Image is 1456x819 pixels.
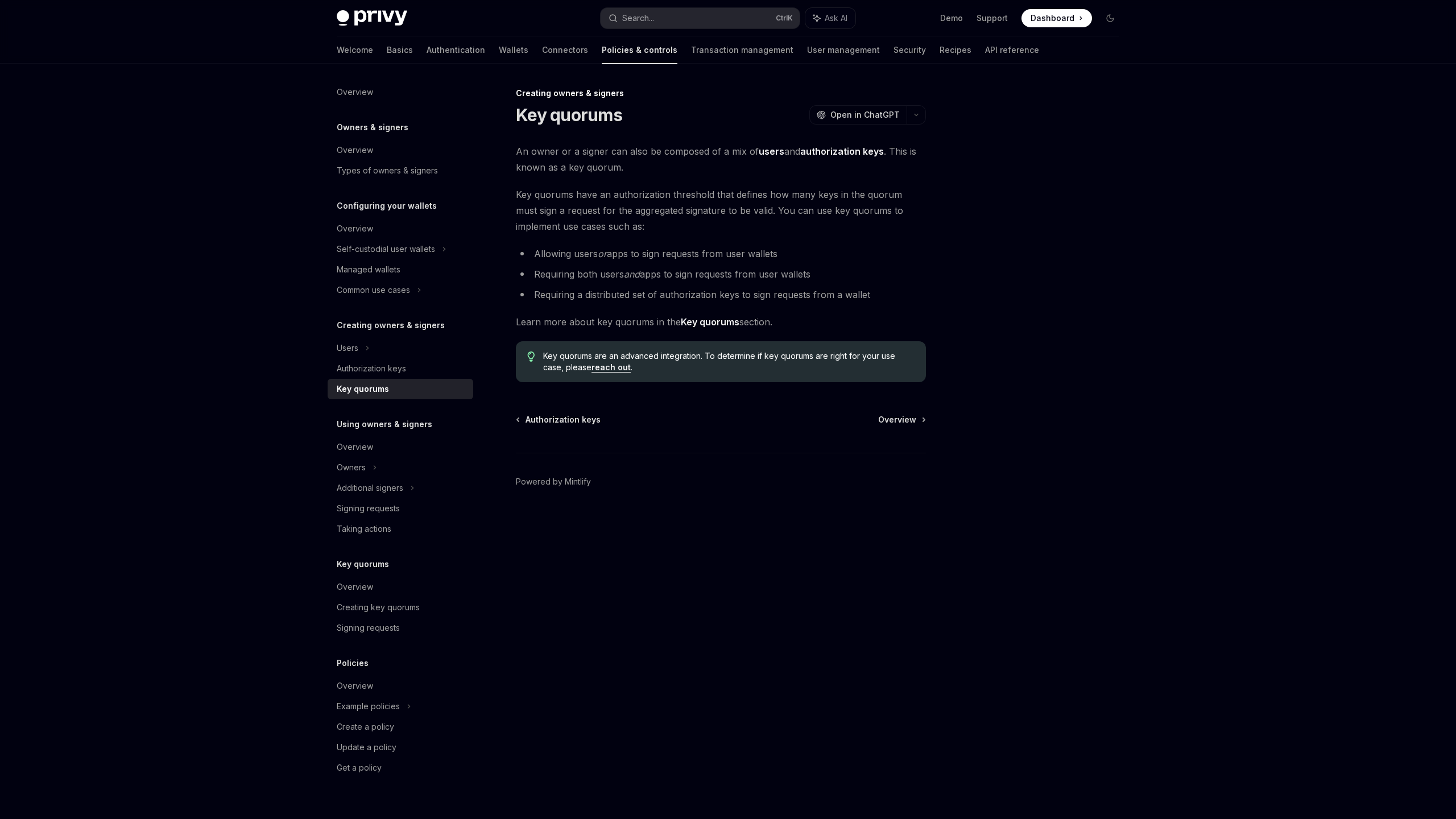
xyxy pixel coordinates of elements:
[878,414,925,425] a: Overview
[328,758,473,778] a: Get a policy
[328,82,473,102] a: Overview
[337,741,396,754] div: Update a policy
[337,601,420,614] div: Creating key quorums
[526,414,601,425] span: Authorization keys
[598,248,607,259] em: or
[602,36,677,64] a: Policies & controls
[328,597,473,618] a: Creating key quorums
[337,461,366,474] div: Owners
[517,414,601,425] a: Authorization keys
[805,8,855,28] button: Ask AI
[328,358,473,379] a: Authorization keys
[337,341,358,355] div: Users
[337,143,373,157] div: Overview
[328,618,473,638] a: Signing requests
[337,318,445,332] h5: Creating owners & signers
[337,85,373,99] div: Overview
[516,314,926,330] span: Learn more about key quorums in the section.
[516,246,926,262] li: Allowing users apps to sign requests from user wallets
[337,580,373,594] div: Overview
[825,13,847,24] span: Ask AI
[516,187,926,234] span: Key quorums have an authorization threshold that defines how many keys in the quorum must sign a ...
[427,36,485,64] a: Authentication
[681,316,739,328] a: Key quorums
[337,481,403,495] div: Additional signers
[940,36,971,64] a: Recipes
[878,414,916,425] span: Overview
[691,36,793,64] a: Transaction management
[328,259,473,280] a: Managed wallets
[337,36,373,64] a: Welcome
[328,577,473,597] a: Overview
[809,105,907,125] button: Open in ChatGPT
[516,287,926,303] li: Requiring a distributed set of authorization keys to sign requests from a wallet
[499,36,528,64] a: Wallets
[337,502,400,515] div: Signing requests
[337,679,373,693] div: Overview
[337,362,406,375] div: Authorization keys
[337,283,410,297] div: Common use cases
[328,676,473,696] a: Overview
[337,720,394,734] div: Create a policy
[940,13,963,24] a: Demo
[328,160,473,181] a: Types of owners & signers
[681,316,739,328] strong: Key quorums
[337,382,389,396] div: Key quorums
[807,36,880,64] a: User management
[1101,9,1119,27] button: Toggle dark mode
[516,105,622,125] h1: Key quorums
[328,140,473,160] a: Overview
[328,379,473,399] a: Key quorums
[516,143,926,175] span: An owner or a signer can also be composed of a mix of and . This is known as a key quorum.
[516,88,926,99] div: Creating owners & signers
[977,13,1008,24] a: Support
[1021,9,1092,27] a: Dashboard
[328,437,473,457] a: Overview
[337,164,438,177] div: Types of owners & signers
[337,522,391,536] div: Taking actions
[337,199,437,213] h5: Configuring your wallets
[830,109,900,121] span: Open in ChatGPT
[516,476,591,487] a: Powered by Mintlify
[337,121,408,134] h5: Owners & signers
[328,519,473,539] a: Taking actions
[337,440,373,454] div: Overview
[516,266,926,282] li: Requiring both users apps to sign requests from user wallets
[337,761,382,775] div: Get a policy
[776,14,793,23] span: Ctrl K
[543,350,915,373] span: Key quorums are an advanced integration. To determine if key quorums are right for your use case,...
[387,36,413,64] a: Basics
[985,36,1039,64] a: API reference
[337,242,435,256] div: Self-custodial user wallets
[591,362,631,373] a: reach out
[337,621,400,635] div: Signing requests
[1031,13,1074,24] span: Dashboard
[337,222,373,235] div: Overview
[337,417,432,431] h5: Using owners & signers
[337,557,389,571] h5: Key quorums
[337,263,400,276] div: Managed wallets
[542,36,588,64] a: Connectors
[337,10,407,26] img: dark logo
[337,656,369,670] h5: Policies
[328,737,473,758] a: Update a policy
[601,8,800,28] button: Search...CtrlK
[328,717,473,737] a: Create a policy
[527,351,535,362] svg: Tip
[328,218,473,239] a: Overview
[759,146,784,158] a: users
[622,11,654,25] div: Search...
[337,700,400,713] div: Example policies
[624,268,640,280] em: and
[894,36,926,64] a: Security
[800,146,884,158] a: authorization keys
[328,498,473,519] a: Signing requests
